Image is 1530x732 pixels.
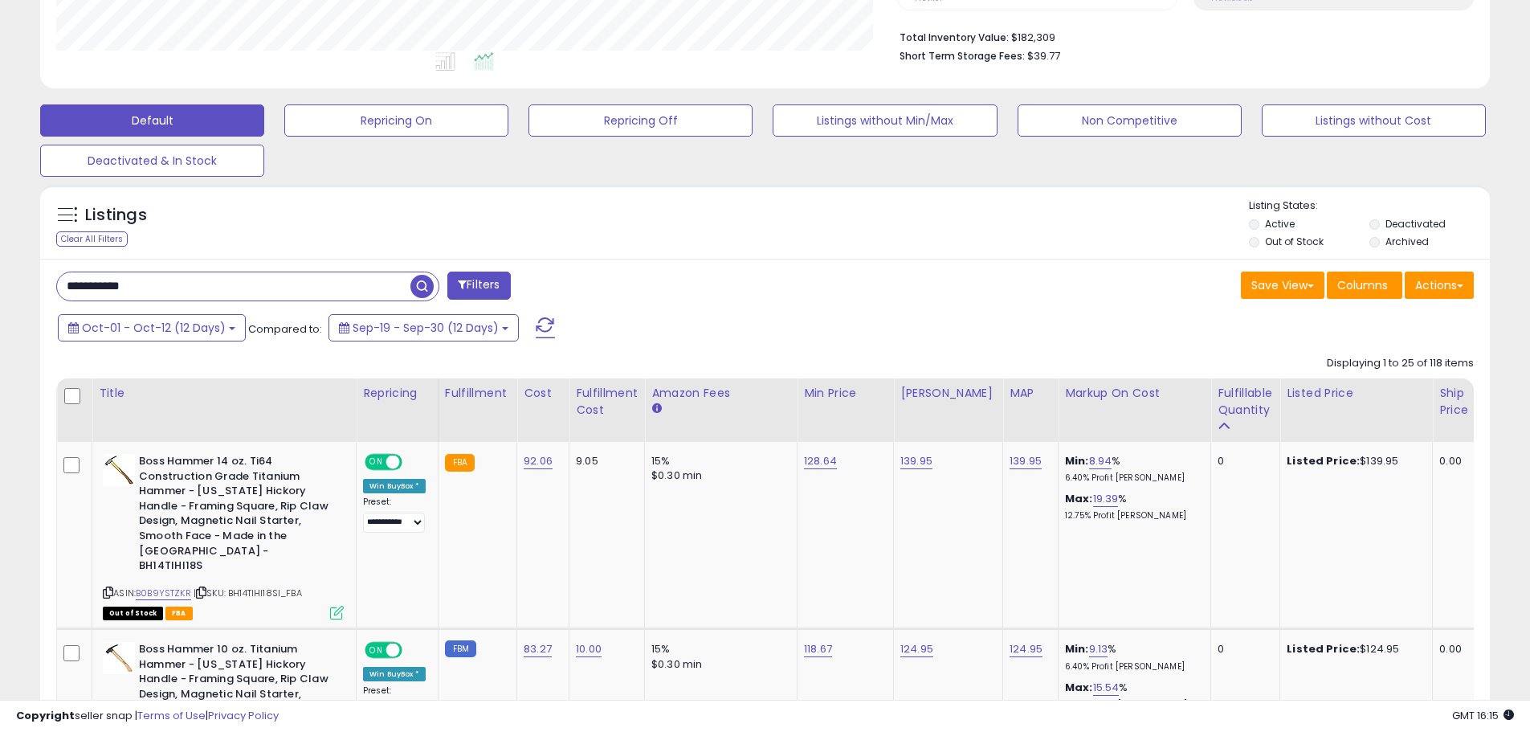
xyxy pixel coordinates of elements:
div: % [1065,454,1198,484]
div: Win BuyBox * [363,667,426,681]
b: Max: [1065,680,1093,695]
small: FBA [445,454,475,472]
p: Listing States: [1249,198,1490,214]
a: 92.06 [524,453,553,469]
span: ON [366,456,386,469]
button: Default [40,104,264,137]
h5: Listings [85,204,147,227]
span: Columns [1337,277,1388,293]
a: 8.94 [1089,453,1112,469]
span: Compared to: [248,321,322,337]
div: $124.95 [1287,642,1420,656]
button: Listings without Min/Max [773,104,997,137]
div: Amazon Fees [651,385,790,402]
small: Amazon Fees. [651,402,661,416]
button: Oct-01 - Oct-12 (12 Days) [58,314,246,341]
div: seller snap | | [16,709,279,724]
label: Deactivated [1385,217,1446,231]
span: OFF [400,644,426,657]
strong: Copyright [16,708,75,723]
b: Listed Price: [1287,453,1360,468]
div: 9.05 [576,454,632,468]
div: [PERSON_NAME] [900,385,996,402]
small: FBM [445,640,476,657]
div: Min Price [804,385,887,402]
a: 83.27 [524,641,552,657]
span: FBA [165,607,193,620]
div: Fulfillment Cost [576,385,638,419]
span: All listings that are currently out of stock and unavailable for purchase on Amazon [103,607,163,620]
div: Ship Price [1439,385,1471,419]
div: 0.00 [1439,642,1466,656]
b: Short Term Storage Fees: [900,49,1025,63]
p: 12.75% Profit [PERSON_NAME] [1065,510,1198,521]
button: Columns [1327,272,1402,299]
span: OFF [400,456,426,469]
span: | SKU: BH14TIHI18SI_FBA [194,587,302,599]
div: Markup on Cost [1065,385,1204,402]
label: Archived [1385,235,1429,248]
div: Listed Price [1287,385,1426,402]
a: Privacy Policy [208,708,279,723]
img: 31kxMts3KWL._SL40_.jpg [103,454,135,486]
div: Clear All Filters [56,231,128,247]
a: 124.95 [900,641,933,657]
a: 15.54 [1093,680,1120,696]
a: 124.95 [1010,641,1042,657]
li: $182,309 [900,27,1462,46]
div: Repricing [363,385,431,402]
a: 118.67 [804,641,832,657]
a: B0B9YSTZKR [136,587,191,600]
th: The percentage added to the cost of goods (COGS) that forms the calculator for Min & Max prices. [1059,378,1211,442]
b: Listed Price: [1287,641,1360,656]
a: 19.39 [1093,491,1119,507]
b: Max: [1065,491,1093,506]
b: Min: [1065,453,1089,468]
button: Save View [1241,272,1324,299]
a: 128.64 [804,453,837,469]
p: 6.40% Profit [PERSON_NAME] [1065,472,1198,484]
div: % [1065,642,1198,672]
button: Deactivated & In Stock [40,145,264,177]
div: $0.30 min [651,657,785,672]
button: Listings without Cost [1262,104,1486,137]
div: 0.00 [1439,454,1466,468]
span: Oct-01 - Oct-12 (12 Days) [82,320,226,336]
div: 0 [1218,454,1267,468]
b: Total Inventory Value: [900,31,1009,44]
button: Actions [1405,272,1474,299]
div: % [1065,492,1198,521]
div: MAP [1010,385,1051,402]
button: Filters [447,272,510,300]
span: Sep-19 - Sep-30 (12 Days) [353,320,499,336]
div: $0.30 min [651,468,785,483]
b: Min: [1065,641,1089,656]
div: Cost [524,385,562,402]
div: Displaying 1 to 25 of 118 items [1327,356,1474,371]
div: Preset: [363,497,426,533]
a: 139.95 [900,453,932,469]
button: Non Competitive [1018,104,1242,137]
div: % [1065,681,1198,710]
div: Win BuyBox * [363,479,426,493]
label: Out of Stock [1265,235,1324,248]
div: 0 [1218,642,1267,656]
span: 2025-10-14 16:15 GMT [1452,708,1514,723]
div: 15% [651,642,785,656]
a: 139.95 [1010,453,1042,469]
button: Repricing Off [528,104,753,137]
p: 6.40% Profit [PERSON_NAME] [1065,661,1198,673]
a: 9.13 [1089,641,1108,657]
div: Title [99,385,349,402]
button: Sep-19 - Sep-30 (12 Days) [328,314,519,341]
b: Boss Hammer 14 oz. Ti64 Construction Grade Titanium Hammer - [US_STATE] Hickory Handle - Framing ... [139,454,334,578]
div: Fulfillable Quantity [1218,385,1273,419]
img: 31C9mLqUQhL._SL40_.jpg [103,642,135,674]
div: 15% [651,454,785,468]
a: Terms of Use [137,708,206,723]
span: ON [366,644,386,657]
label: Active [1265,217,1295,231]
span: $39.77 [1027,48,1060,63]
div: $139.95 [1287,454,1420,468]
div: ASIN: [103,454,344,618]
